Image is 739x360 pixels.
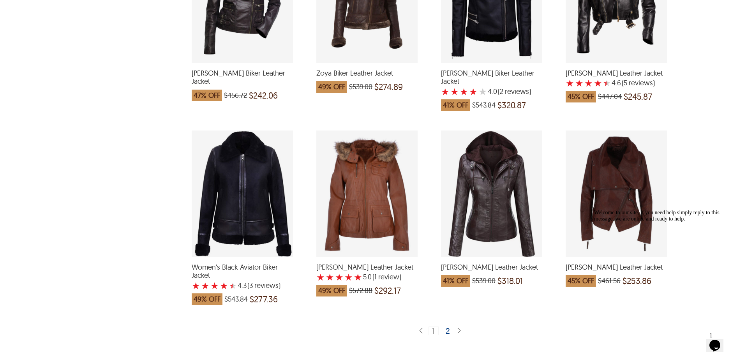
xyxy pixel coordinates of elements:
[3,3,129,15] span: Welcome to our site, if you need help simply reply to this message, we are online and ready to help.
[575,79,584,87] label: 2 rating
[192,282,200,289] label: 1 rating
[418,327,424,335] img: sprite-icon
[566,263,667,272] span: Rosalyn Biker Leather Jacket
[192,252,293,309] a: Women's Black Aviator Biker Jacket with a 4.333333333333333 Star Rating 3 Product Review which wa...
[460,88,468,95] label: 3 rating
[316,58,418,97] a: Zoya Biker Leather Jacket which was at a price of $539.00, now after discount the price is
[210,282,219,289] label: 3 rating
[250,295,278,303] span: $277.36
[624,93,652,101] span: $245.87
[441,275,470,287] span: 41% OFF
[566,275,596,287] span: 45% OFF
[316,285,347,296] span: 49% OFF
[441,58,542,115] a: Riley Biker Leather Jacket with a 4 Star Rating 2 Product Review which was at a price of $543.84,...
[622,79,627,87] span: (5
[443,327,454,335] div: 2
[374,287,401,295] span: $292.17
[192,90,222,101] span: 47% OFF
[372,273,377,281] span: (1
[429,326,439,335] div: 1
[247,282,280,289] span: )
[220,282,228,289] label: 4 rating
[441,69,542,86] span: Riley Biker Leather Jacket
[253,282,279,289] span: reviews
[192,69,293,86] span: Elsa Retro Biker Leather Jacket
[456,327,462,335] img: sprite-icon
[224,92,247,99] span: $456.72
[249,92,278,99] span: $242.06
[441,263,542,272] span: Emmie Biker Leather Jacket
[192,263,293,280] span: Women's Black Aviator Biker Jacket
[238,282,247,289] label: 4.3
[472,101,496,109] span: $543.84
[224,295,248,303] span: $543.84
[566,79,574,87] label: 1 rating
[488,88,497,95] label: 4.0
[566,69,667,78] span: Zoe Biker Leather Jacket
[598,93,622,101] span: $447.04
[706,329,731,352] iframe: chat widget
[498,88,503,95] span: (2
[622,79,655,87] span: )
[192,58,293,105] a: Elsa Retro Biker Leather Jacket which was at a price of $456.72, now after discount the price is
[335,273,344,281] label: 3 rating
[497,277,523,285] span: $318.01
[374,83,403,91] span: $274.89
[566,91,596,102] span: 45% OFF
[603,79,611,87] label: 5 rating
[192,293,222,305] span: 49% OFF
[441,88,450,95] label: 1 rating
[377,273,399,281] span: review
[349,287,372,295] span: $572.88
[344,273,353,281] label: 4 rating
[349,83,372,91] span: $539.00
[497,101,526,109] span: $320.87
[627,79,653,87] span: reviews
[591,206,731,325] iframe: chat widget
[316,273,325,281] label: 1 rating
[316,263,418,272] span: Casey Biker Leather Jacket
[478,88,487,95] label: 5 rating
[498,88,531,95] span: )
[326,273,334,281] label: 2 rating
[372,273,401,281] span: )
[441,252,542,291] a: Emmie Biker Leather Jacket which was at a price of $539.00, now after discount the price is
[584,79,593,87] label: 3 rating
[316,69,418,78] span: Zoya Biker Leather Jacket
[229,282,237,289] label: 5 rating
[469,88,478,95] label: 4 rating
[247,282,253,289] span: (3
[566,58,667,107] a: Zoe Biker Leather Jacket with a 4.6 Star Rating 5 Product Review which was at a price of $447.04,...
[450,88,459,95] label: 2 rating
[441,99,470,111] span: 41% OFF
[503,88,529,95] span: reviews
[3,3,143,16] div: Welcome to our site, if you need help simply reply to this message, we are online and ready to help.
[566,252,667,291] a: Rosalyn Biker Leather Jacket which was at a price of $461.56, now after discount the price is
[316,81,347,93] span: 49% OFF
[594,79,602,87] label: 4 rating
[201,282,210,289] label: 2 rating
[612,79,621,87] label: 4.6
[316,252,418,301] a: Casey Biker Leather Jacket with a 5 Star Rating 1 Product Review which was at a price of $572.88,...
[472,277,496,285] span: $539.00
[354,273,362,281] label: 5 rating
[363,273,372,281] label: 5.0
